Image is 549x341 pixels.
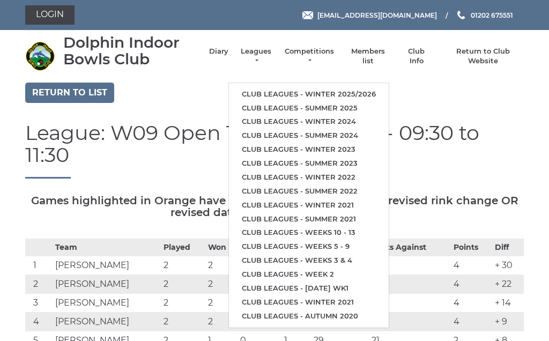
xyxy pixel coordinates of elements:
[229,115,389,129] a: Club leagues - Winter 2024
[492,256,524,275] td: + 30
[229,309,389,323] a: Club leagues - Autumn 2020
[471,11,513,19] span: 01202 675551
[25,41,55,71] img: Dolphin Indoor Bowls Club
[229,240,389,254] a: Club leagues - Weeks 5 - 9
[284,47,335,66] a: Competitions
[53,275,161,294] td: [PERSON_NAME]
[229,212,389,226] a: Club leagues - Summer 2021
[229,198,389,212] a: Club leagues - Winter 2021
[492,275,524,294] td: + 22
[161,256,205,275] td: 2
[451,239,492,256] th: Points
[228,83,389,328] ul: Leagues
[229,295,389,309] a: Club leagues - Winter 2021
[229,87,389,101] a: Club leagues - Winter 2025/2026
[369,275,451,294] td: 10
[229,281,389,295] a: Club leagues - [DATE] wk1
[53,256,161,275] td: [PERSON_NAME]
[451,313,492,331] td: 4
[25,313,53,331] td: 4
[451,256,492,275] td: 4
[25,83,114,103] a: Return to list
[492,313,524,331] td: + 9
[369,256,451,275] td: 11
[25,294,53,313] td: 3
[369,239,451,256] th: Shots Against
[25,195,524,218] h5: Games highlighted in Orange have changed. Please check for a revised rink change OR revised date ...
[229,254,389,268] a: Club leagues - Weeks 3 & 4
[369,294,451,313] td: 15
[161,294,205,313] td: 2
[492,294,524,313] td: + 14
[161,313,205,331] td: 2
[345,47,390,66] a: Members list
[457,11,465,19] img: Phone us
[229,171,389,184] a: Club leagues - Winter 2022
[205,239,238,256] th: Won
[229,101,389,115] a: Club leagues - Summer 2025
[229,184,389,198] a: Club leagues - Summer 2022
[229,268,389,281] a: Club leagues - Week 2
[161,275,205,294] td: 2
[302,10,437,20] a: Email [EMAIL_ADDRESS][DOMAIN_NAME]
[369,313,451,331] td: 20
[317,11,437,19] span: [EMAIL_ADDRESS][DOMAIN_NAME]
[456,10,513,20] a: Phone us 01202 675551
[401,47,432,66] a: Club Info
[229,129,389,143] a: Club leagues - Summer 2024
[53,239,161,256] th: Team
[229,226,389,240] a: Club leagues - Weeks 10 - 13
[161,239,205,256] th: Played
[205,313,238,331] td: 2
[25,275,53,294] td: 2
[229,143,389,157] a: Club leagues - Winter 2023
[205,294,238,313] td: 2
[443,47,524,66] a: Return to Club Website
[229,157,389,171] a: Club leagues - Summer 2023
[205,256,238,275] td: 2
[205,275,238,294] td: 2
[63,34,198,68] div: Dolphin Indoor Bowls Club
[25,122,524,179] h1: League: W09 Open Triples - [DATE] - 09:30 to 11:30
[451,294,492,313] td: 4
[492,239,524,256] th: Diff
[451,275,492,294] td: 4
[53,313,161,331] td: [PERSON_NAME]
[25,256,53,275] td: 1
[239,47,273,66] a: Leagues
[25,5,75,25] a: Login
[209,47,228,56] a: Diary
[53,294,161,313] td: [PERSON_NAME]
[302,11,313,19] img: Email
